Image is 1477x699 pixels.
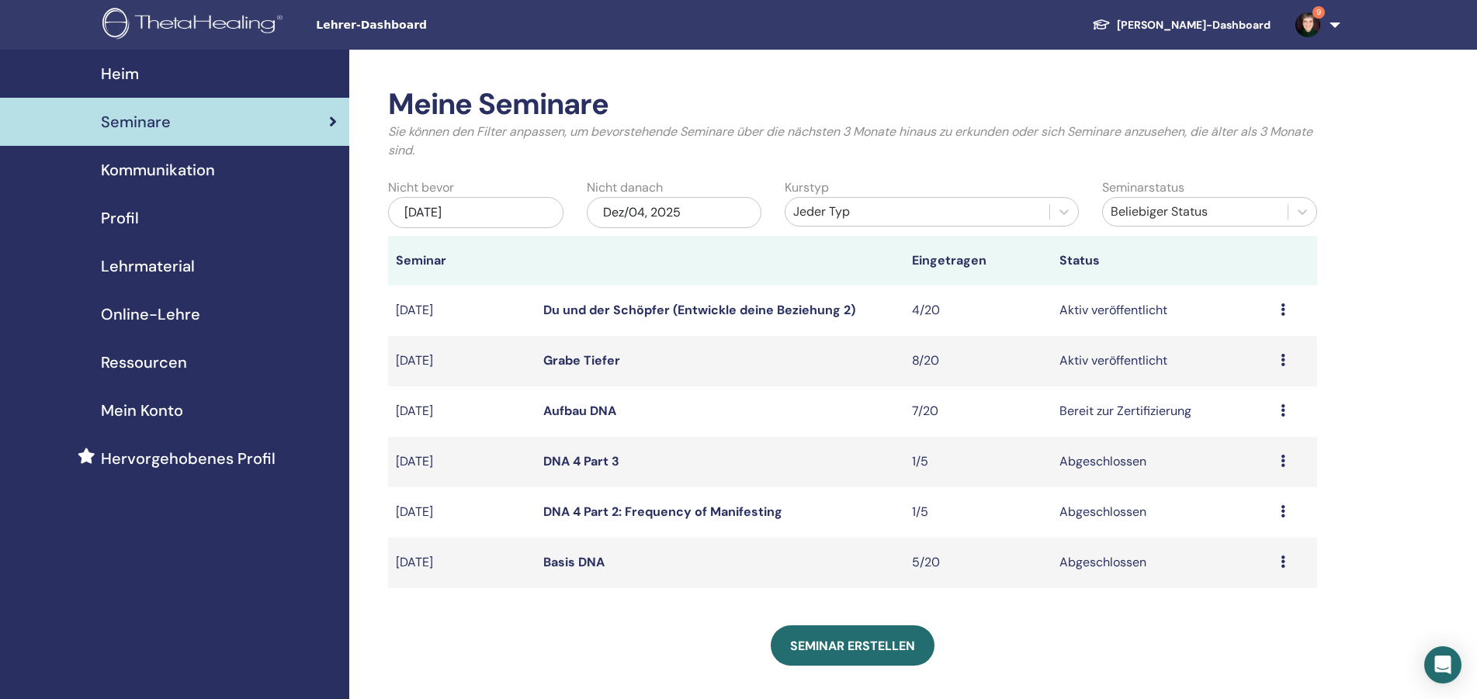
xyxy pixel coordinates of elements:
td: 5/20 [904,538,1052,588]
span: Seminare [101,110,171,133]
span: Mein Konto [101,399,183,422]
span: Hervorgehobenes Profil [101,447,276,470]
div: Open Intercom Messenger [1424,646,1461,683]
h2: Meine Seminare [388,87,1317,123]
label: Nicht bevor [388,178,454,197]
a: Grabe Tiefer [543,352,620,369]
td: [DATE] [388,538,536,588]
span: Seminar erstellen [790,638,915,654]
label: Seminarstatus [1102,178,1184,197]
td: 8/20 [904,336,1052,386]
th: Eingetragen [904,236,1052,285]
span: Lehrmaterial [101,254,195,278]
span: Ressourcen [101,351,187,374]
td: Bereit zur Zertifizierung [1052,386,1273,437]
td: 1/5 [904,487,1052,538]
td: [DATE] [388,437,536,487]
span: Lehrer-Dashboard [316,17,549,33]
div: Jeder Typ [793,202,1042,221]
a: Seminar erstellen [771,625,934,666]
img: logo.png [102,8,288,43]
td: [DATE] [388,336,536,386]
a: [PERSON_NAME]-Dashboard [1080,11,1283,40]
img: default.jpg [1295,12,1320,37]
span: Heim [101,62,139,85]
div: Beliebiger Status [1111,202,1280,221]
td: [DATE] [388,487,536,538]
td: Abgeschlossen [1052,437,1273,487]
td: Aktiv veröffentlicht [1052,285,1273,336]
a: Du und der Schöpfer (Entwickle deine Beziehung 2) [543,302,855,318]
div: Dez/04, 2025 [587,197,762,228]
a: Aufbau DNA [543,403,616,419]
td: [DATE] [388,386,536,437]
img: graduation-cap-white.svg [1092,18,1111,31]
a: DNA 4 Part 2: Frequency of Manifesting [543,503,782,520]
a: DNA 4 Part 3 [543,453,619,469]
label: Kurstyp [785,178,829,197]
td: Abgeschlossen [1052,538,1273,588]
span: Online-Lehre [101,303,200,326]
label: Nicht danach [587,178,663,197]
span: Profil [101,206,139,230]
th: Status [1052,236,1273,285]
span: Kommunikation [101,158,215,182]
td: Aktiv veröffentlicht [1052,336,1273,386]
div: [DATE] [388,197,563,228]
p: Sie können den Filter anpassen, um bevorstehende Seminare über die nächsten 3 Monate hinaus zu er... [388,123,1317,160]
a: Basis DNA [543,554,605,570]
td: 7/20 [904,386,1052,437]
span: 9 [1312,6,1325,19]
td: Abgeschlossen [1052,487,1273,538]
th: Seminar [388,236,536,285]
td: 4/20 [904,285,1052,336]
td: 1/5 [904,437,1052,487]
td: [DATE] [388,285,536,336]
